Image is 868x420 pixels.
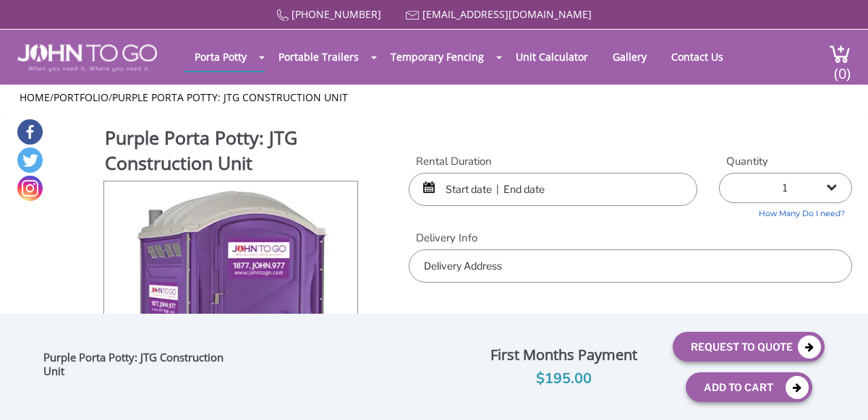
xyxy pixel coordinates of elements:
[17,119,43,145] a: Facebook
[406,11,420,20] img: Mail
[409,297,852,328] h2: Additional Options
[660,43,734,71] a: Contact Us
[602,43,658,71] a: Gallery
[409,249,852,283] input: Delivery Address
[43,351,231,384] div: Purple Porta Potty: JTG Construction Unit
[17,147,43,173] a: Twitter
[54,90,109,104] a: Portfolio
[20,90,50,104] a: Home
[292,7,381,21] a: [PHONE_NUMBER]
[17,44,157,72] img: JOHN to go
[466,367,662,390] div: $195.00
[686,372,812,402] button: Add To Cart
[276,9,289,22] img: Call
[719,203,852,220] a: How Many Do I need?
[409,231,852,246] label: Delivery Info
[829,44,851,64] img: cart a
[673,332,825,361] button: Request To Quote
[380,43,495,71] a: Temporary Fencing
[422,7,592,21] a: [EMAIL_ADDRESS][DOMAIN_NAME]
[112,90,348,104] a: Purple Porta Potty: JTG Construction Unit
[505,43,599,71] a: Unit Calculator
[834,52,851,83] span: (0)
[184,43,258,71] a: Porta Potty
[466,343,662,367] div: First Months Payment
[268,43,370,71] a: Portable Trailers
[20,90,849,105] ul: / /
[719,154,852,169] label: Quantity
[105,125,359,179] h1: Purple Porta Potty: JTG Construction Unit
[409,154,697,169] label: Rental Duration
[409,173,697,206] input: Start date | End date
[17,176,43,201] a: Instagram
